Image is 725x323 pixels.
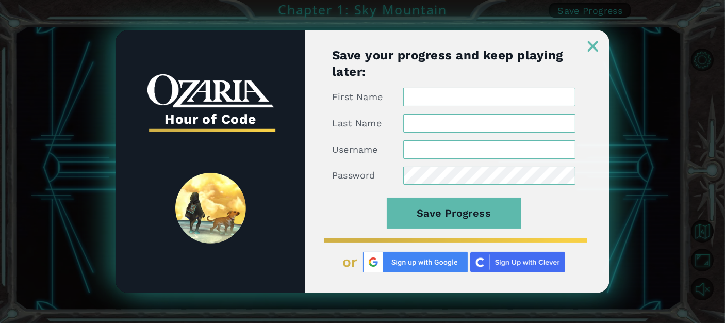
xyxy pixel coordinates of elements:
[387,198,521,229] button: Save Progress
[470,252,565,272] img: clever_sso_button@2x.png
[175,173,246,244] img: SpiritLandReveal.png
[332,117,382,130] label: Last Name
[147,74,274,108] img: whiteOzariaWordmark.png
[342,254,358,270] span: or
[147,108,274,131] h3: Hour of Code
[588,41,598,52] img: ExitButton_Dusk.png
[332,169,375,182] label: Password
[332,143,378,156] label: Username
[363,252,468,272] img: Google%20Sign%20Up.png
[332,91,383,103] label: First Name
[332,47,575,80] h1: Save your progress and keep playing later:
